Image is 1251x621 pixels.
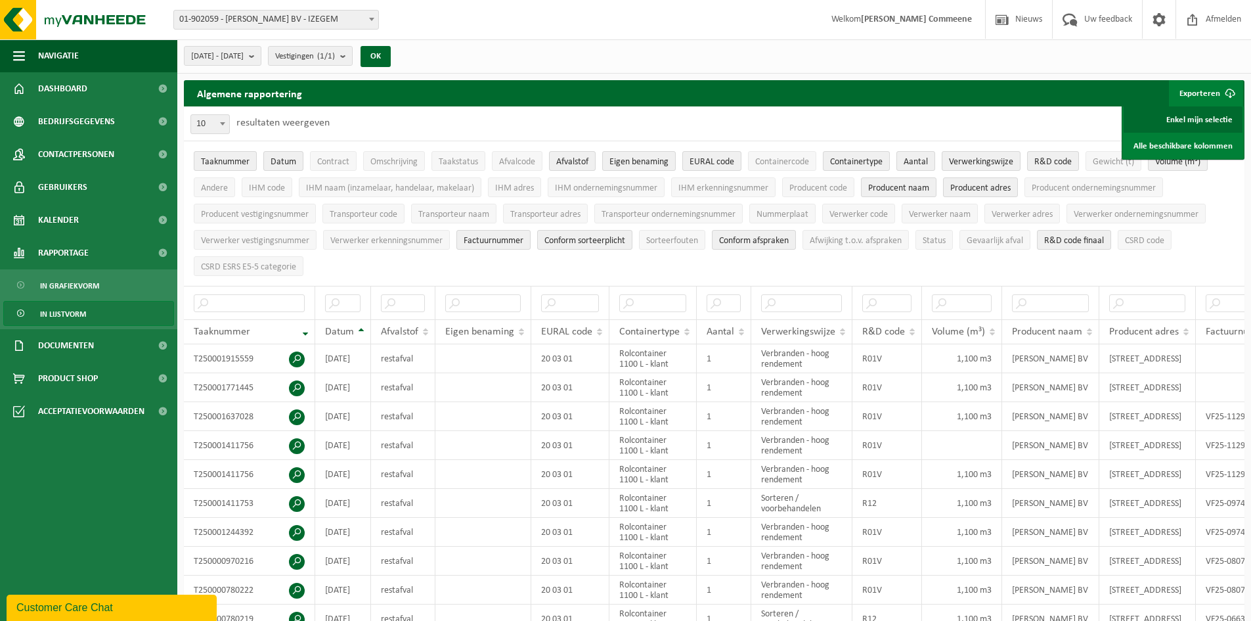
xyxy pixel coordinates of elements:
td: [PERSON_NAME] BV [1002,460,1099,489]
td: 1,100 m3 [922,547,1002,576]
span: IHM naam (inzamelaar, handelaar, makelaar) [306,183,474,193]
span: IHM adres [495,183,534,193]
td: [DATE] [315,431,371,460]
td: restafval [371,518,435,547]
td: 20 03 01 [531,518,609,547]
button: AantalAantal: Activate to sort [896,151,935,171]
span: Acceptatievoorwaarden [38,395,144,428]
a: In grafiekvorm [3,273,174,298]
button: Exporteren [1169,80,1243,106]
button: Conform afspraken : Activate to sort [712,230,796,250]
td: R01V [852,576,922,605]
td: [PERSON_NAME] BV [1002,373,1099,402]
button: IHM erkenningsnummerIHM erkenningsnummer: Activate to sort [671,177,776,197]
span: Gewicht (t) [1093,157,1134,167]
td: T250001915559 [184,344,315,373]
span: Transporteur naam [418,210,489,219]
a: Alle beschikbare kolommen [1124,133,1242,159]
count: (1/1) [317,52,335,60]
td: 20 03 01 [531,431,609,460]
span: Volume (m³) [932,327,985,337]
h2: Algemene rapportering [184,80,315,106]
span: 10 [191,115,229,133]
td: restafval [371,431,435,460]
span: Producent adres [950,183,1011,193]
button: Producent ondernemingsnummerProducent ondernemingsnummer: Activate to sort [1024,177,1163,197]
span: Navigatie [38,39,79,72]
td: R01V [852,547,922,576]
button: Producent vestigingsnummerProducent vestigingsnummer: Activate to sort [194,204,316,223]
span: CSRD code [1125,236,1164,246]
td: R01V [852,402,922,431]
button: IHM ondernemingsnummerIHM ondernemingsnummer: Activate to sort [548,177,665,197]
span: Verwerkingswijze [949,157,1013,167]
span: Vestigingen [275,47,335,66]
span: Taakstatus [439,157,478,167]
span: Status [923,236,946,246]
td: 1 [697,402,751,431]
td: T250000780222 [184,576,315,605]
button: FactuurnummerFactuurnummer: Activate to sort [456,230,531,250]
span: Afvalcode [499,157,535,167]
button: Transporteur naamTransporteur naam: Activate to sort [411,204,496,223]
td: 20 03 01 [531,373,609,402]
td: [STREET_ADDRESS] [1099,431,1196,460]
iframe: chat widget [7,592,219,621]
span: In lijstvorm [40,302,86,327]
td: T250001411753 [184,489,315,518]
td: Verbranden - hoog rendement [751,576,852,605]
span: Producent adres [1109,327,1179,337]
button: SorteerfoutenSorteerfouten: Activate to sort [639,230,705,250]
span: Eigen benaming [609,157,669,167]
button: Volume (m³)Volume (m³): Activate to sort [1148,151,1208,171]
button: OK [361,46,391,67]
td: 1,100 m3 [922,518,1002,547]
td: restafval [371,344,435,373]
td: restafval [371,547,435,576]
td: T250001411756 [184,460,315,489]
td: 1 [697,431,751,460]
td: [DATE] [315,402,371,431]
button: TaakstatusTaakstatus: Activate to sort [431,151,485,171]
td: 20 03 01 [531,489,609,518]
span: R&D code [862,327,905,337]
button: Gevaarlijk afval : Activate to sort [959,230,1030,250]
td: restafval [371,373,435,402]
td: Rolcontainer 1100 L - klant [609,344,697,373]
span: Gebruikers [38,171,87,204]
button: Gewicht (t)Gewicht (t): Activate to sort [1086,151,1141,171]
td: [STREET_ADDRESS] [1099,547,1196,576]
td: 1 [697,373,751,402]
td: R01V [852,344,922,373]
span: Omschrijving [370,157,418,167]
span: Afvalstof [381,327,418,337]
button: R&D codeR&amp;D code: Activate to sort [1027,151,1079,171]
td: R12 [852,489,922,518]
span: R&D code [1034,157,1072,167]
button: TaaknummerTaaknummer: Activate to remove sorting [194,151,257,171]
button: ContainertypeContainertype: Activate to sort [823,151,890,171]
span: R&D code finaal [1044,236,1104,246]
label: resultaten weergeven [236,118,330,128]
td: Rolcontainer 1100 L - klant [609,489,697,518]
td: T250000970216 [184,547,315,576]
td: [STREET_ADDRESS] [1099,402,1196,431]
td: 1,100 m3 [922,576,1002,605]
td: restafval [371,460,435,489]
td: Rolcontainer 1100 L - klant [609,576,697,605]
td: 20 03 01 [531,402,609,431]
button: StatusStatus: Activate to sort [915,230,953,250]
td: 20 03 01 [531,576,609,605]
span: Rapportage [38,237,89,269]
span: EURAL code [541,327,592,337]
td: [STREET_ADDRESS] [1099,373,1196,402]
span: Nummerplaat [757,210,808,219]
button: Verwerker naamVerwerker naam: Activate to sort [902,204,978,223]
span: Containertype [830,157,883,167]
td: [STREET_ADDRESS] [1099,344,1196,373]
button: Afwijking t.o.v. afsprakenAfwijking t.o.v. afspraken: Activate to sort [802,230,909,250]
td: Verbranden - hoog rendement [751,344,852,373]
td: [DATE] [315,518,371,547]
span: In grafiekvorm [40,273,99,298]
button: Eigen benamingEigen benaming: Activate to sort [602,151,676,171]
